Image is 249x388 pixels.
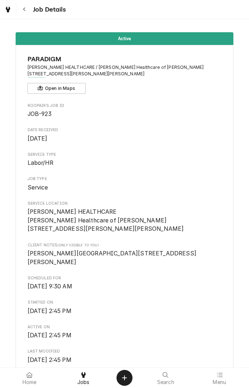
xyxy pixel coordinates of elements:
span: Home [23,379,37,385]
span: Date Received [28,127,222,133]
span: Scheduled For [28,275,222,281]
div: Service Type [28,152,222,167]
div: Date Received [28,127,222,143]
span: JOB-923 [28,110,52,117]
span: Jobs [77,379,90,385]
a: Jobs [57,369,110,387]
div: Service Location [28,201,222,233]
span: [DATE] 9:30 AM [28,283,72,290]
span: Labor/HR [28,159,53,166]
span: Active On [28,324,222,330]
div: Scheduled For [28,275,222,291]
div: Status [16,32,233,45]
div: Active On [28,324,222,340]
span: [PERSON_NAME] HEALTHCARE [PERSON_NAME] Healthcare of [PERSON_NAME] [STREET_ADDRESS][PERSON_NAME][... [28,208,184,232]
span: Roopairs Job ID [28,103,222,109]
span: Job Type [28,183,222,192]
span: Address [28,64,222,78]
span: Menu [213,379,226,385]
span: Service [28,184,48,191]
button: Open in Maps [28,83,86,94]
span: Last Modified [28,356,222,364]
button: Navigate back [18,3,31,16]
span: Last Modified [28,349,222,354]
span: Started On [28,307,222,316]
a: Home [3,369,56,387]
span: Date Received [28,134,222,143]
span: [DATE] [28,135,48,142]
div: Last Modified [28,349,222,364]
a: Go to Jobs [1,3,15,16]
span: Job Type [28,176,222,182]
a: Search [139,369,192,387]
span: Name [28,54,222,64]
span: Roopairs Job ID [28,110,222,118]
span: Service Location [28,208,222,233]
span: (Only Visible to You) [57,243,98,247]
span: Scheduled For [28,282,222,291]
span: Started On [28,300,222,305]
span: [DATE] 2:45 PM [28,332,72,339]
div: [object Object] [28,242,222,267]
span: Search [157,379,174,385]
a: Menu [193,369,246,387]
span: Job Details [31,5,66,14]
div: Started On [28,300,222,315]
span: Active [118,36,131,41]
div: Roopairs Job ID [28,103,222,118]
span: [DATE] 2:45 PM [28,356,72,363]
span: Active On [28,331,222,340]
div: Job Type [28,176,222,192]
span: Service Location [28,201,222,206]
div: Client Information [28,54,222,94]
span: [object Object] [28,249,222,266]
span: [PERSON_NAME][GEOGRAPHIC_DATA][STREET_ADDRESS][PERSON_NAME] [28,250,196,266]
button: Create Object [117,370,132,386]
span: [DATE] 2:45 PM [28,308,72,314]
span: Service Type [28,152,222,158]
span: Service Type [28,159,222,167]
span: Client Notes [28,242,222,248]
